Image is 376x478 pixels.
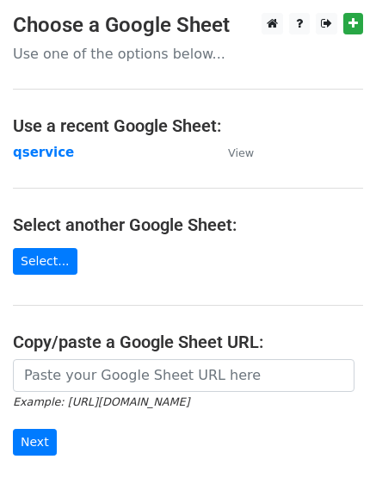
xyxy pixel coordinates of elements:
small: Example: [URL][DOMAIN_NAME] [13,395,189,408]
div: Csevegés widget [290,395,376,478]
small: View [228,146,254,159]
input: Paste your Google Sheet URL here [13,359,354,392]
input: Next [13,429,57,456]
a: Select... [13,248,77,275]
h3: Choose a Google Sheet [13,13,363,38]
h4: Copy/paste a Google Sheet URL: [13,332,363,352]
h4: Select another Google Sheet: [13,214,363,235]
a: View [211,145,254,160]
p: Use one of the options below... [13,45,363,63]
h4: Use a recent Google Sheet: [13,115,363,136]
iframe: Chat Widget [290,395,376,478]
a: qservice [13,145,74,160]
